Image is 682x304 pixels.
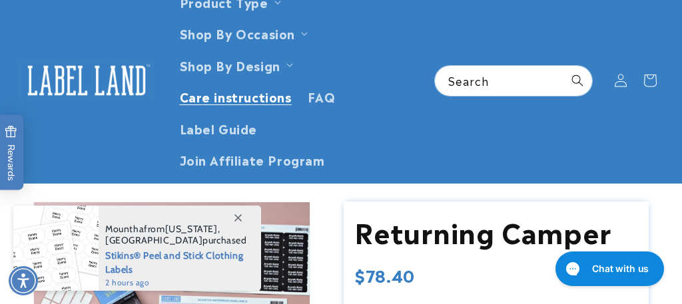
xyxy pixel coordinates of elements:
[105,277,247,289] span: 2 hours ago
[308,88,336,104] span: FAQ
[549,247,669,291] iframe: Gorgias live chat messenger
[180,56,280,74] a: Shop By Design
[172,144,333,175] a: Join Affiliate Program
[355,214,612,248] h1: Returning Camper
[105,246,247,277] span: Stikins® Peel and Stick Clothing Labels
[180,88,292,104] span: Care instructions
[172,17,314,49] summary: Shop By Occasion
[172,49,298,80] summary: Shop By Design
[5,125,17,180] span: Rewards
[300,80,344,112] a: FAQ
[172,80,300,112] a: Care instructions
[180,152,325,167] span: Join Affiliate Program
[355,265,415,285] span: $78.40
[180,120,258,136] span: Label Guide
[172,112,266,144] a: Label Guide
[20,60,153,101] img: Label Land
[11,198,169,237] iframe: Sign Up via Text for Offers
[180,25,296,41] span: Shop By Occasion
[105,224,247,246] span: from , purchased
[9,266,38,295] div: Accessibility Menu
[563,66,592,95] button: Search
[15,55,159,106] a: Label Land
[105,234,202,246] span: [GEOGRAPHIC_DATA]
[165,223,218,235] span: [US_STATE]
